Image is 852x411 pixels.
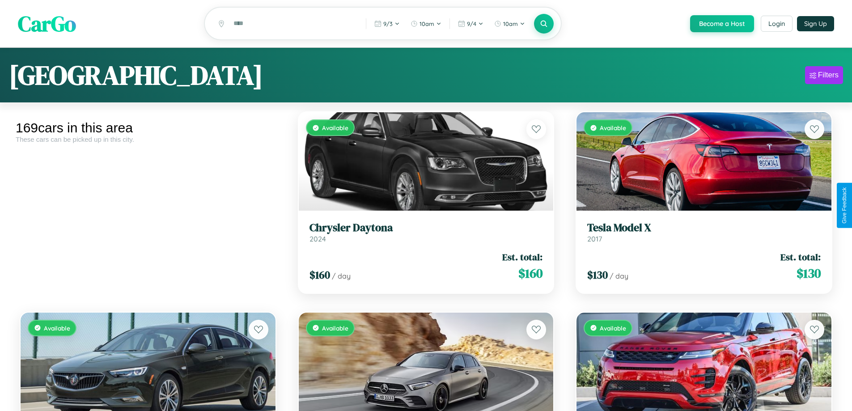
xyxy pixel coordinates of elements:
[587,234,602,243] span: 2017
[600,124,626,131] span: Available
[454,17,488,31] button: 9/4
[44,324,70,332] span: Available
[309,267,330,282] span: $ 160
[780,250,821,263] span: Est. total:
[587,221,821,234] h3: Tesla Model X
[383,20,393,27] span: 9 / 3
[309,221,543,243] a: Chrysler Daytona2024
[370,17,404,31] button: 9/3
[490,17,530,31] button: 10am
[309,221,543,234] h3: Chrysler Daytona
[690,15,754,32] button: Become a Host
[322,324,348,332] span: Available
[518,264,543,282] span: $ 160
[587,267,608,282] span: $ 130
[797,16,834,31] button: Sign Up
[502,250,543,263] span: Est. total:
[16,136,280,143] div: These cars can be picked up in this city.
[797,264,821,282] span: $ 130
[18,9,76,38] span: CarGo
[16,120,280,136] div: 169 cars in this area
[9,57,263,93] h1: [GEOGRAPHIC_DATA]
[805,66,843,84] button: Filters
[503,20,518,27] span: 10am
[600,324,626,332] span: Available
[761,16,793,32] button: Login
[818,71,839,80] div: Filters
[610,271,628,280] span: / day
[309,234,326,243] span: 2024
[420,20,434,27] span: 10am
[406,17,446,31] button: 10am
[322,124,348,131] span: Available
[841,187,848,224] div: Give Feedback
[332,271,351,280] span: / day
[467,20,476,27] span: 9 / 4
[587,221,821,243] a: Tesla Model X2017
